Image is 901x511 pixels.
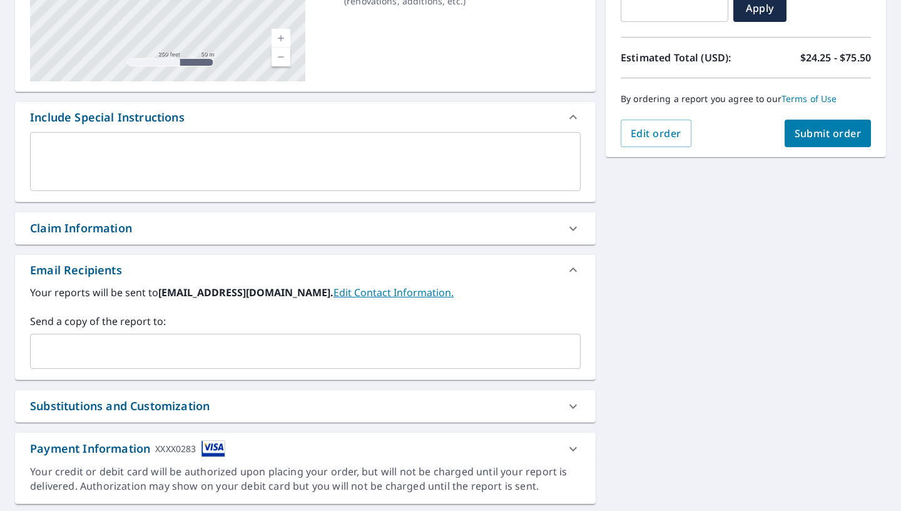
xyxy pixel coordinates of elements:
span: Submit order [795,126,862,140]
label: Your reports will be sent to [30,285,581,300]
span: Edit order [631,126,681,140]
p: $24.25 - $75.50 [800,50,871,65]
div: Include Special Instructions [30,109,185,126]
button: Edit order [621,120,691,147]
div: Payment Information [30,440,225,457]
label: Send a copy of the report to: [30,314,581,329]
span: Apply [743,1,776,15]
div: Email Recipients [30,262,122,279]
div: Include Special Instructions [15,102,596,132]
b: [EMAIL_ADDRESS][DOMAIN_NAME]. [158,286,333,299]
a: Current Level 17, Zoom In [272,29,290,48]
div: Claim Information [15,212,596,244]
div: Substitutions and Customization [15,390,596,422]
a: EditContactInfo [333,286,454,299]
p: Estimated Total (USD): [621,50,746,65]
a: Terms of Use [781,93,837,105]
div: Payment InformationXXXX0283cardImage [15,433,596,465]
a: Current Level 17, Zoom Out [272,48,290,66]
p: By ordering a report you agree to our [621,93,871,105]
div: Substitutions and Customization [30,398,210,415]
div: Your credit or debit card will be authorized upon placing your order, but will not be charged unt... [30,465,581,493]
div: Email Recipients [15,255,596,285]
img: cardImage [201,440,225,457]
div: Claim Information [30,220,132,237]
button: Submit order [785,120,872,147]
div: XXXX0283 [155,440,196,457]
